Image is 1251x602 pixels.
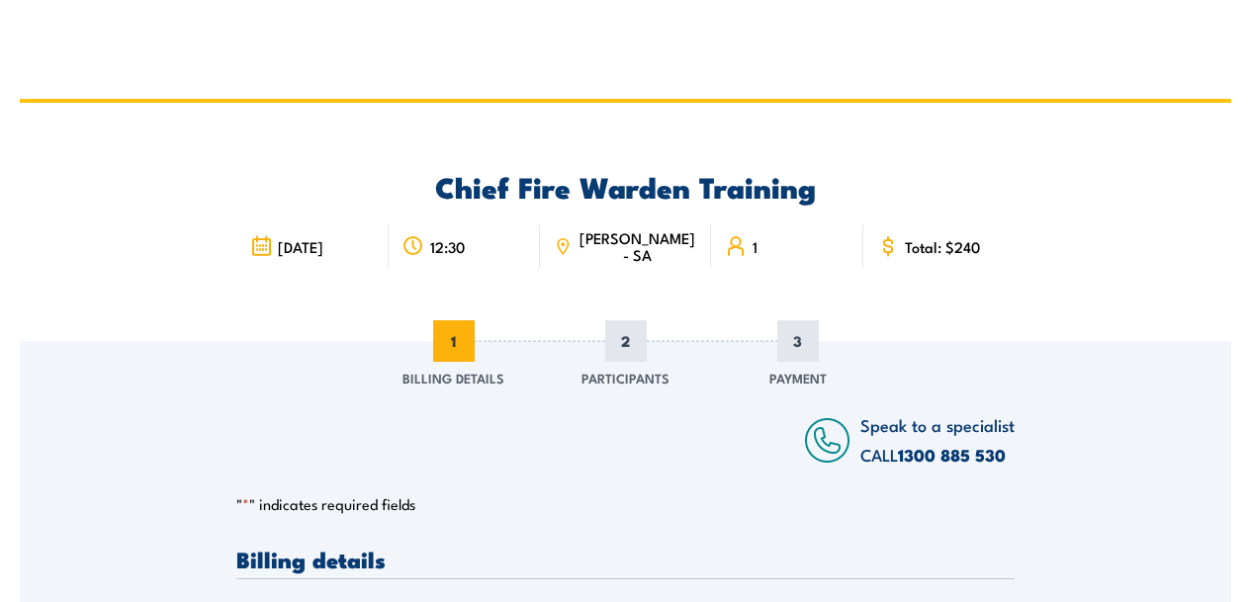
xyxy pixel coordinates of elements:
h2: Chief Fire Warden Training [236,173,1015,199]
p: " " indicates required fields [236,494,1015,514]
span: 2 [605,320,647,362]
span: 1 [753,238,758,255]
h3: Billing details [236,548,1015,570]
span: 12:30 [430,238,465,255]
span: Billing Details [402,368,504,387]
span: Total: $240 [905,238,980,255]
span: Speak to a specialist CALL [860,412,1015,467]
span: 3 [777,320,819,362]
span: [DATE] [278,238,323,255]
span: Payment [769,368,827,387]
span: 1 [433,320,475,362]
a: 1300 885 530 [898,442,1006,468]
span: Participants [581,368,670,387]
span: [PERSON_NAME] - SA [578,229,697,263]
